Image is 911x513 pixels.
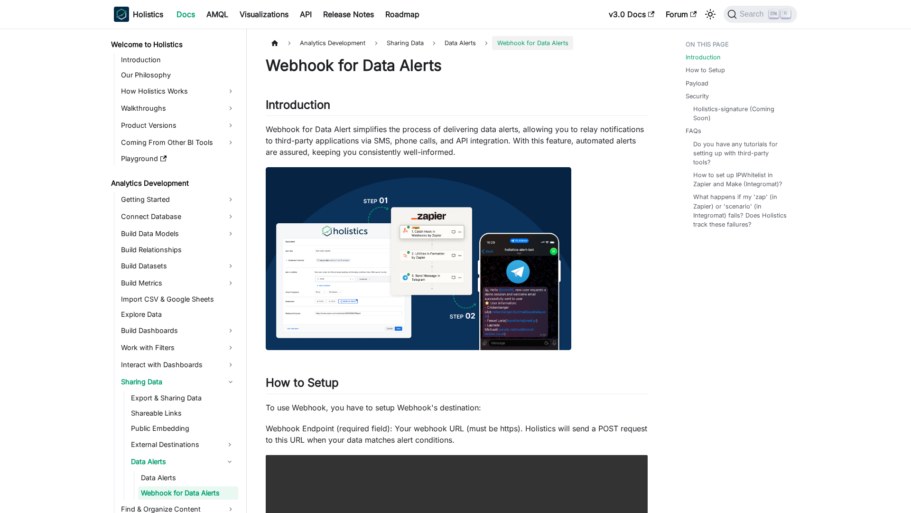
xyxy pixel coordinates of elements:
[118,258,238,274] a: Build Datasets
[118,340,238,355] a: Work with Filters
[686,92,709,101] a: Security
[266,98,648,116] h2: Introduction
[221,454,238,469] button: Collapse sidebar category 'Data Alerts'
[703,7,718,22] button: Switch between dark and light mode (currently light mode)
[294,7,317,22] a: API
[221,437,238,452] button: Expand sidebar category 'External Destinations'
[724,6,797,23] button: Search (Ctrl+K)
[118,226,238,241] a: Build Data Models
[686,126,701,135] a: FAQs
[234,7,294,22] a: Visualizations
[266,423,648,446] p: Webhook Endpoint (required field): Your webhook URL (must be https). Holistics will send a POST r...
[128,422,238,435] a: Public Embedding
[118,101,238,116] a: Walkthroughs
[114,7,129,22] img: Holistics
[266,36,648,50] nav: Breadcrumbs
[118,357,238,372] a: Interact with Dashboards
[781,9,790,18] kbd: K
[138,486,238,500] a: Webhook for Data Alerts
[118,118,238,133] a: Product Versions
[266,376,648,394] h2: How to Setup
[201,7,234,22] a: AMQL
[492,36,573,50] span: Webhook for Data Alerts
[380,7,425,22] a: Roadmap
[603,7,660,22] a: v3.0 Docs
[445,39,476,47] span: Data Alerts
[382,36,428,50] span: Sharing Data
[266,56,648,75] h1: Webhook for Data Alerts
[686,66,725,75] a: How to Setup
[118,243,238,256] a: Build Relationships
[266,36,284,50] a: Home page
[660,7,702,22] a: Forum
[133,9,163,20] b: Holistics
[440,36,481,50] a: Data Alerts
[118,192,238,207] a: Getting Started
[128,437,221,452] a: External Destinations
[686,53,721,62] a: Introduction
[118,275,238,291] a: Build Metrics
[118,68,238,82] a: Our Philosophy
[693,104,788,123] a: Holistics-signature (Coming Soon)
[118,135,238,150] a: Coming From Other BI Tools
[114,7,163,22] a: HolisticsHolistics
[138,471,238,484] a: Data Alerts
[171,7,201,22] a: Docs
[118,152,238,165] a: Playground
[686,79,708,88] a: Payload
[266,402,648,413] p: To use Webhook, you have to setup Webhook's destination:
[118,374,238,389] a: Sharing Data
[128,454,221,469] a: Data Alerts
[118,323,238,338] a: Build Dashboards
[118,84,238,99] a: How Holistics Works
[693,140,788,167] a: Do you have any tutorials for setting up with third-party tools?
[118,308,238,321] a: Explore Data
[128,391,238,405] a: Export & Sharing Data
[108,38,238,51] a: Welcome to Holistics
[737,10,770,19] span: Search
[693,171,788,189] a: How to set up IPWhitelist in Zapier and Make (Integromat)?
[118,293,238,306] a: Import CSV & Google Sheets
[317,7,380,22] a: Release Notes
[693,192,788,229] a: What happens if my 'zap' (in Zapier) or 'scenario' (in Integromat) fails? Does Holistics track th...
[118,53,238,66] a: Introduction
[104,28,247,513] nav: Docs sidebar
[118,209,238,224] a: Connect Database
[108,177,238,190] a: Analytics Development
[295,36,370,50] span: Analytics Development
[266,167,571,350] img: webhook.png
[128,407,238,420] a: Shareable Links
[266,123,648,158] p: Webhook for Data Alert simplifies the process of delivering data alerts, allowing you to relay no...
